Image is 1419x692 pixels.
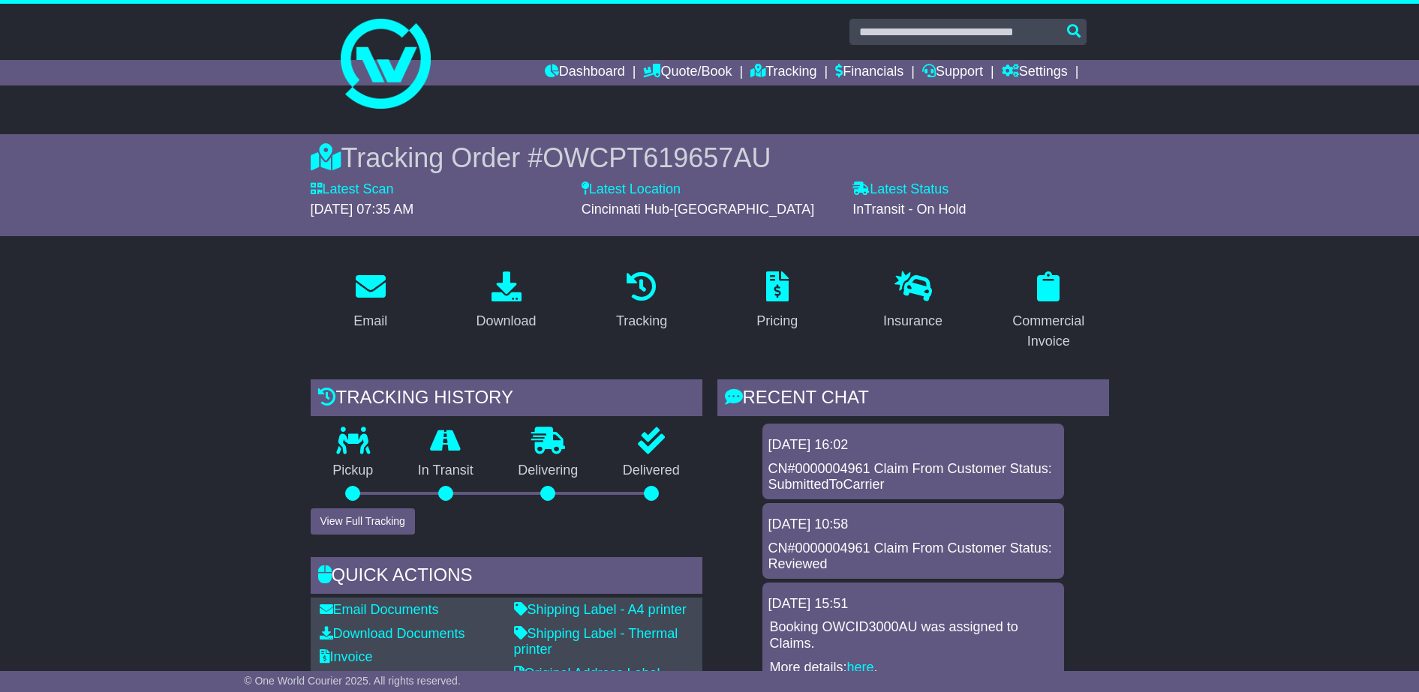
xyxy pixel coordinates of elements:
[582,181,681,198] label: Latest Location
[514,666,660,681] a: Original Address Label
[395,463,496,479] p: In Transit
[852,181,949,198] label: Latest Status
[770,660,1057,676] p: More details: .
[311,142,1109,174] div: Tracking Order #
[600,463,702,479] p: Delivered
[543,142,771,173] span: OWCPT619657AU
[852,202,966,217] span: InTransit - On Hold
[320,649,373,664] a: Invoice
[514,602,687,617] a: Shipping Label - A4 printer
[320,626,465,641] a: Download Documents
[883,311,942,331] div: Insurance
[988,266,1109,357] a: Commercial Invoice
[496,463,601,479] p: Delivering
[514,626,678,658] a: Shipping Label - Thermal printer
[768,517,1058,533] div: [DATE] 10:58
[582,202,814,217] span: Cincinnati Hub-[GEOGRAPHIC_DATA]
[643,60,732,85] a: Quote/Book
[545,60,625,85] a: Dashboard
[353,311,387,331] div: Email
[311,463,396,479] p: Pickup
[311,202,414,217] span: [DATE] 07:35 AM
[466,266,546,337] a: Download
[750,60,816,85] a: Tracking
[606,266,677,337] a: Tracking
[311,508,415,535] button: View Full Tracking
[770,619,1057,652] p: Booking OWCID3000AU was assigned to Claims.
[768,461,1058,493] div: CN#0000004961 Claim From Customer Status: SubmittedToCarrier
[311,181,394,198] label: Latest Scan
[747,266,807,337] a: Pricing
[768,596,1058,613] div: [DATE] 15:51
[922,60,983,85] a: Support
[998,311,1099,352] div: Commercial Invoice
[311,379,702,420] div: Tracking history
[344,266,397,337] a: Email
[835,60,903,85] a: Financials
[717,379,1109,420] div: RECENT CHAT
[1002,60,1068,85] a: Settings
[244,675,461,687] span: © One World Courier 2025. All rights reserved.
[847,660,874,675] a: here
[768,541,1058,573] div: CN#0000004961 Claim From Customer Status: Reviewed
[476,311,536,331] div: Download
[320,602,439,617] a: Email Documents
[873,266,952,337] a: Insurance
[768,437,1058,454] div: [DATE] 16:02
[311,557,702,598] div: Quick Actions
[756,311,798,331] div: Pricing
[616,311,667,331] div: Tracking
